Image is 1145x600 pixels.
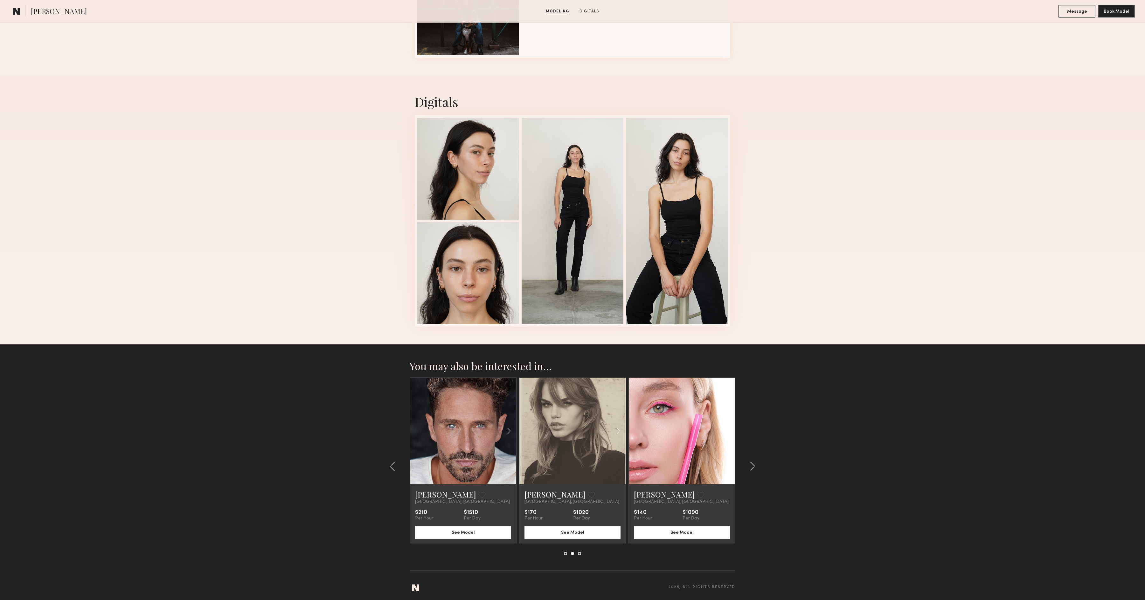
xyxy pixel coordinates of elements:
[415,516,433,521] div: Per Hour
[415,510,433,516] div: $210
[415,499,510,505] span: [GEOGRAPHIC_DATA], [GEOGRAPHIC_DATA]
[577,9,602,14] a: Digitals
[1058,5,1095,18] button: Message
[634,489,695,499] a: [PERSON_NAME]
[573,516,590,521] div: Per Day
[634,510,652,516] div: $140
[634,526,730,539] button: See Model
[524,526,621,539] button: See Model
[464,510,481,516] div: $1510
[524,516,543,521] div: Per Hour
[410,360,735,372] h2: You may also be interested in…
[524,529,621,535] a: See Model
[415,489,476,499] a: [PERSON_NAME]
[524,510,543,516] div: $170
[634,499,729,505] span: [GEOGRAPHIC_DATA], [GEOGRAPHIC_DATA]
[1098,5,1135,18] button: Book Model
[1098,8,1135,14] a: Book Model
[415,529,511,535] a: See Model
[524,489,586,499] a: [PERSON_NAME]
[573,510,590,516] div: $1020
[415,93,730,110] div: Digitals
[683,516,699,521] div: Per Day
[634,516,652,521] div: Per Hour
[31,6,87,18] span: [PERSON_NAME]
[543,9,572,14] a: Modeling
[524,499,619,505] span: [GEOGRAPHIC_DATA], [GEOGRAPHIC_DATA]
[683,510,699,516] div: $1090
[634,529,730,535] a: See Model
[415,526,511,539] button: See Model
[464,516,481,521] div: Per Day
[668,585,735,589] span: 2025, all rights reserved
